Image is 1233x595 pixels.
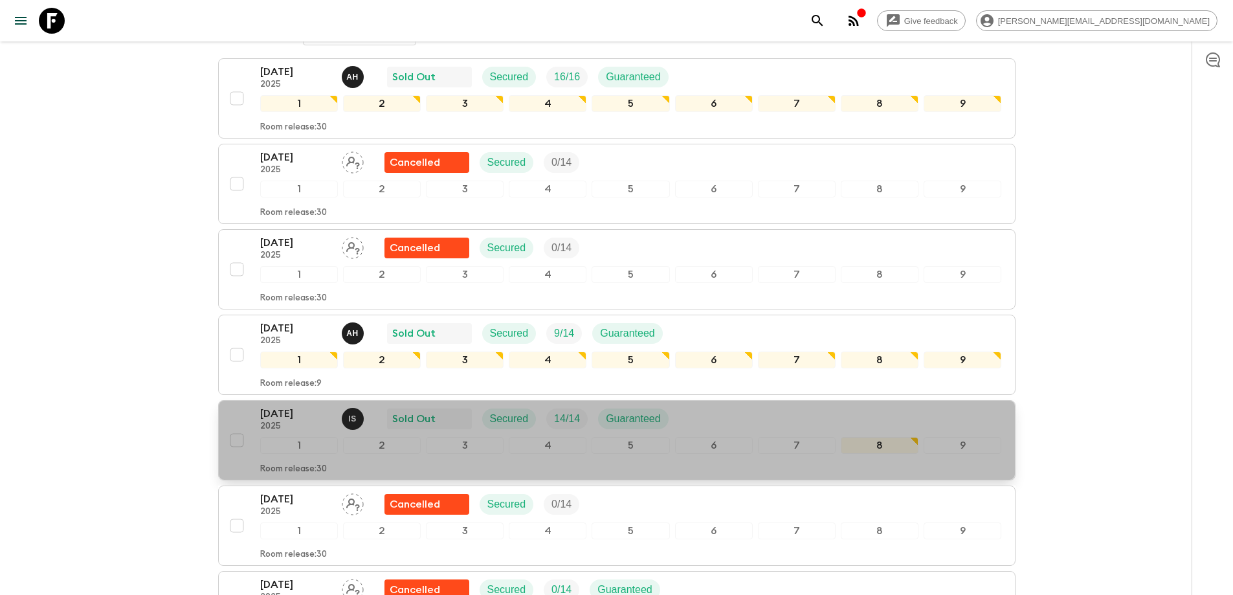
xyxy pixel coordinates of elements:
div: 1 [260,352,338,368]
p: [DATE] [260,406,331,421]
p: Cancelled [390,240,440,256]
p: [DATE] [260,64,331,80]
p: [DATE] [260,235,331,251]
div: 1 [260,266,338,283]
div: 9 [924,352,1001,368]
div: 3 [426,437,504,454]
div: 8 [841,181,918,197]
div: 3 [426,352,504,368]
span: Assign pack leader [342,155,364,166]
p: Sold Out [392,411,436,427]
p: 9 / 14 [554,326,574,341]
div: 5 [592,352,669,368]
div: 8 [841,522,918,539]
p: Guaranteed [600,326,655,341]
button: [DATE]2025Assign pack leaderFlash Pack cancellationSecuredTrip Fill123456789Room release:30 [218,144,1016,224]
p: [DATE] [260,577,331,592]
div: 4 [509,522,586,539]
div: 8 [841,266,918,283]
p: I S [348,414,357,424]
button: AH [342,66,366,88]
div: 2 [343,437,421,454]
div: 5 [592,522,669,539]
div: 1 [260,437,338,454]
div: 9 [924,522,1001,539]
p: Secured [490,69,529,85]
button: IS [342,408,366,430]
p: Sold Out [392,326,436,341]
button: [DATE]2025Assign pack leaderFlash Pack cancellationSecuredTrip Fill123456789Room release:30 [218,486,1016,566]
div: Trip Fill [544,238,579,258]
div: 7 [758,522,836,539]
button: AH [342,322,366,344]
p: Cancelled [390,497,440,512]
div: 5 [592,266,669,283]
div: 9 [924,266,1001,283]
div: 3 [426,266,504,283]
p: 14 / 14 [554,411,580,427]
button: [DATE]2025Alenka HriberšekSold OutSecuredTrip FillGuaranteed123456789Room release:9 [218,315,1016,395]
div: [PERSON_NAME][EMAIL_ADDRESS][DOMAIN_NAME] [976,10,1217,31]
div: 9 [924,181,1001,197]
div: 6 [675,266,753,283]
div: Flash Pack cancellation [384,152,469,173]
div: 9 [924,437,1001,454]
p: 2025 [260,507,331,517]
div: Trip Fill [546,409,588,429]
div: Secured [482,323,537,344]
a: Give feedback [877,10,966,31]
p: Secured [487,497,526,512]
div: Trip Fill [546,323,582,344]
div: 7 [758,437,836,454]
p: [DATE] [260,320,331,336]
p: 0 / 14 [551,240,572,256]
div: 2 [343,352,421,368]
div: Secured [480,494,534,515]
div: Trip Fill [546,67,588,87]
button: search adventures [805,8,830,34]
div: 5 [592,437,669,454]
div: Trip Fill [544,152,579,173]
p: 2025 [260,421,331,432]
div: 2 [343,95,421,112]
div: 3 [426,95,504,112]
p: Secured [487,155,526,170]
div: 2 [343,522,421,539]
div: Flash Pack cancellation [384,494,469,515]
span: Give feedback [897,16,965,26]
div: 8 [841,95,918,112]
div: 3 [426,181,504,197]
div: 9 [924,95,1001,112]
span: Assign pack leader [342,241,364,251]
p: Sold Out [392,69,436,85]
div: 4 [509,266,586,283]
div: 6 [675,352,753,368]
button: [DATE]2025Assign pack leaderFlash Pack cancellationSecuredTrip Fill123456789Room release:30 [218,229,1016,309]
p: Secured [490,411,529,427]
div: 1 [260,181,338,197]
p: Guaranteed [606,411,661,427]
div: 4 [509,181,586,197]
div: 8 [841,437,918,454]
div: Secured [482,409,537,429]
span: Ivan Stojanović [342,412,366,422]
div: 6 [675,181,753,197]
p: [DATE] [260,150,331,165]
div: 5 [592,181,669,197]
button: menu [8,8,34,34]
div: Secured [480,152,534,173]
p: 0 / 14 [551,155,572,170]
p: [DATE] [260,491,331,507]
div: 1 [260,95,338,112]
div: 4 [509,437,586,454]
p: 0 / 14 [551,497,572,512]
p: Guaranteed [606,69,661,85]
p: Secured [487,240,526,256]
p: Room release: 30 [260,122,327,133]
p: Room release: 30 [260,208,327,218]
p: 2025 [260,251,331,261]
p: Cancelled [390,155,440,170]
p: 2025 [260,165,331,175]
p: Room release: 30 [260,293,327,304]
span: Assign pack leader [342,583,364,593]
